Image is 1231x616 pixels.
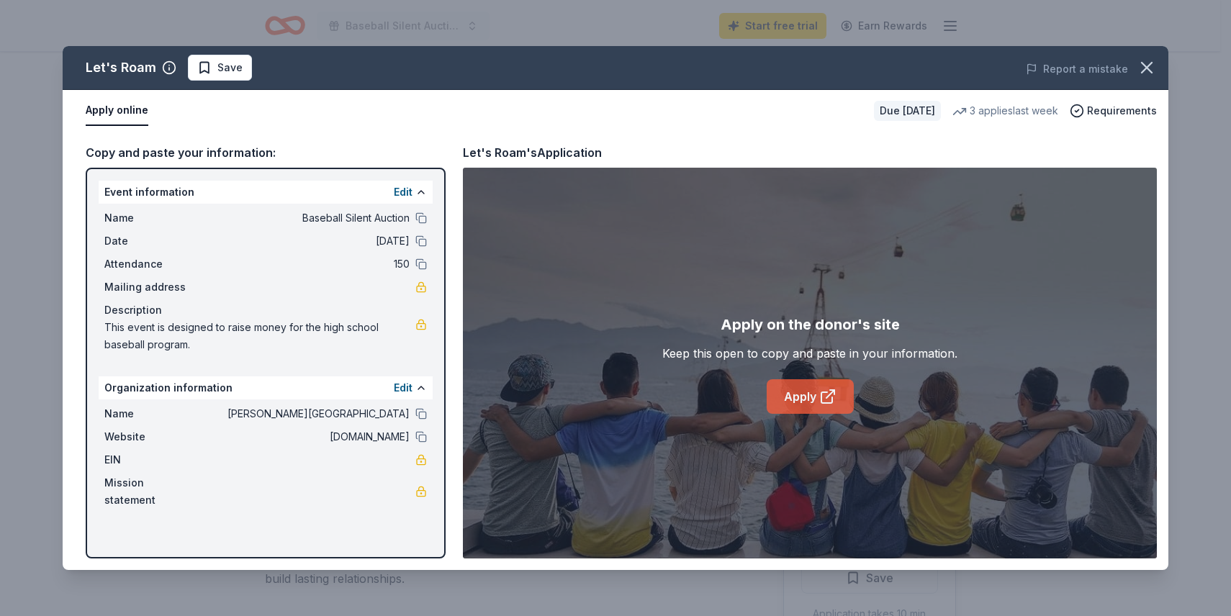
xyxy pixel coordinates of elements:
[1087,102,1157,119] span: Requirements
[86,143,446,162] div: Copy and paste your information:
[952,102,1058,119] div: 3 applies last week
[662,345,957,362] div: Keep this open to copy and paste in your information.
[463,143,602,162] div: Let's Roam's Application
[201,209,410,227] span: Baseball Silent Auction
[86,56,156,79] div: Let's Roam
[104,278,201,296] span: Mailing address
[104,255,201,273] span: Attendance
[1070,102,1157,119] button: Requirements
[201,255,410,273] span: 150
[201,405,410,422] span: [PERSON_NAME][GEOGRAPHIC_DATA]
[99,181,433,204] div: Event information
[104,474,201,509] span: Mission statement
[104,319,415,353] span: This event is designed to raise money for the high school baseball program.
[874,101,941,121] div: Due [DATE]
[1026,60,1128,78] button: Report a mistake
[201,232,410,250] span: [DATE]
[394,379,412,397] button: Edit
[104,209,201,227] span: Name
[767,379,854,414] a: Apply
[104,428,201,445] span: Website
[188,55,252,81] button: Save
[104,232,201,250] span: Date
[104,405,201,422] span: Name
[104,451,201,468] span: EIN
[99,376,433,399] div: Organization information
[394,184,412,201] button: Edit
[86,96,148,126] button: Apply online
[721,313,900,336] div: Apply on the donor's site
[104,302,427,319] div: Description
[217,59,243,76] span: Save
[201,428,410,445] span: [DOMAIN_NAME]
